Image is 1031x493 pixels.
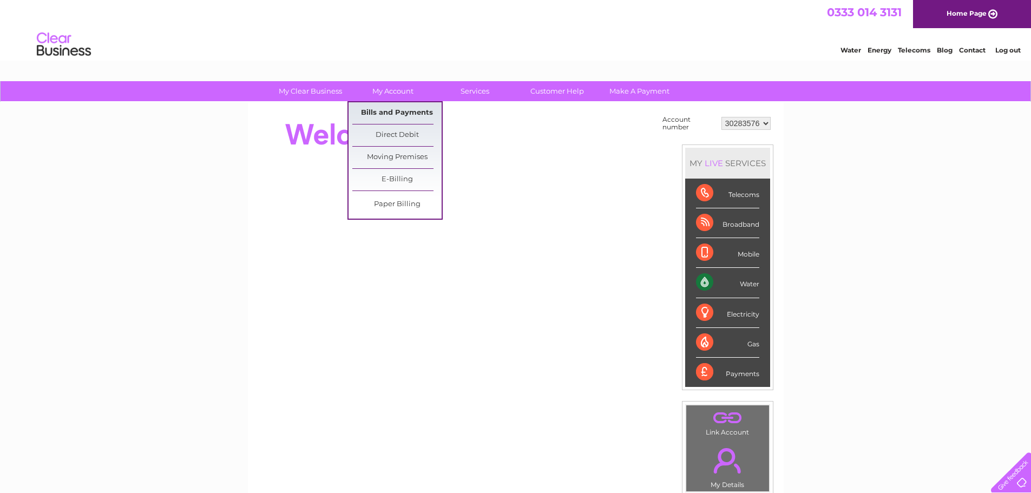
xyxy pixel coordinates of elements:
td: Account number [660,113,719,134]
a: Moving Premises [352,147,442,168]
div: Electricity [696,298,759,328]
a: Energy [868,46,891,54]
a: 0333 014 3131 [827,5,902,19]
td: My Details [686,439,770,492]
div: Water [696,268,759,298]
div: LIVE [702,158,725,168]
a: Telecoms [898,46,930,54]
a: Customer Help [513,81,602,101]
div: Telecoms [696,179,759,208]
div: Payments [696,358,759,387]
a: Services [430,81,520,101]
div: Gas [696,328,759,358]
a: Log out [995,46,1021,54]
a: Paper Billing [352,194,442,215]
a: My Clear Business [266,81,355,101]
div: MY SERVICES [685,148,770,179]
div: Clear Business is a trading name of Verastar Limited (registered in [GEOGRAPHIC_DATA] No. 3667643... [260,6,772,52]
div: Mobile [696,238,759,268]
a: Bills and Payments [352,102,442,124]
a: E-Billing [352,169,442,190]
a: My Account [348,81,437,101]
a: Water [840,46,861,54]
a: Direct Debit [352,124,442,146]
a: . [689,442,766,479]
div: Broadband [696,208,759,238]
td: Link Account [686,405,770,439]
a: Blog [937,46,953,54]
a: Make A Payment [595,81,684,101]
a: . [689,408,766,427]
img: logo.png [36,28,91,61]
a: Contact [959,46,986,54]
